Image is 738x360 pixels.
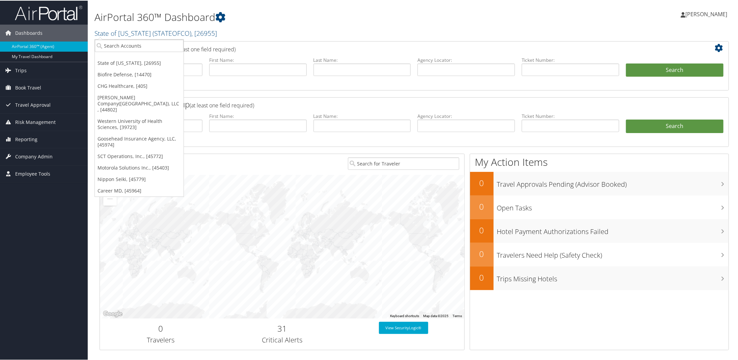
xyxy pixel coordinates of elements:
[95,115,184,132] a: Western University of Health Sciences, [39723]
[209,56,307,63] label: First Name:
[95,80,184,91] a: CHG Healthcare, [405]
[470,171,729,195] a: 0Travel Approvals Pending (Advisor Booked)
[417,112,515,119] label: Agency Locator:
[105,42,671,53] h2: Airtinerary Lookup
[453,313,462,317] a: Terms (opens in new tab)
[470,224,494,235] h2: 0
[497,247,729,259] h3: Travelers Need Help (Safety Check)
[522,56,619,63] label: Ticket Number:
[95,68,184,80] a: Biofire Defense, [14470]
[470,248,494,259] h2: 0
[423,313,449,317] span: Map data ©2025
[105,335,216,344] h3: Travelers
[470,195,729,218] a: 0Open Tasks
[103,191,117,205] button: Zoom out
[95,132,184,150] a: Goosehead Insurance Agency, LLC, [45974]
[15,24,43,41] span: Dashboards
[95,39,184,51] input: Search Accounts
[94,28,217,37] a: State of [US_STATE]
[626,63,723,76] button: Search
[470,242,729,266] a: 0Travelers Need Help (Safety Check)
[15,113,56,130] span: Risk Management
[15,4,82,20] img: airportal-logo.png
[681,3,734,24] a: [PERSON_NAME]
[15,148,53,164] span: Company Admin
[95,161,184,173] a: Motorola Solutions Inc., [45403]
[191,28,217,37] span: , [ 26955 ]
[470,218,729,242] a: 0Hotel Payment Authorizations Failed
[95,173,184,184] a: Nippon Seiki, [45779]
[153,28,191,37] span: ( STATEOFCO )
[95,150,184,161] a: SCT Operations, Inc., [45772]
[105,98,671,109] h2: Savings Tracker Lookup
[95,184,184,196] a: Career MD, [45964]
[685,10,727,17] span: [PERSON_NAME]
[95,91,184,115] a: [PERSON_NAME] Company([GEOGRAPHIC_DATA]), LLC , [44802]
[497,199,729,212] h3: Open Tasks
[105,322,216,334] h2: 0
[95,57,184,68] a: State of [US_STATE], [26955]
[417,56,515,63] label: Agency Locator:
[522,112,619,119] label: Ticket Number:
[497,223,729,236] h3: Hotel Payment Authorizations Failed
[15,61,27,78] span: Trips
[15,96,51,113] span: Travel Approval
[15,130,37,147] span: Reporting
[313,56,411,63] label: Last Name:
[102,309,124,318] img: Google
[470,200,494,212] h2: 0
[171,45,236,52] span: (at least one field required)
[94,9,521,24] h1: AirPortal 360™ Dashboard
[470,154,729,169] h1: My Action Items
[226,335,338,344] h3: Critical Alerts
[348,157,459,169] input: Search for Traveler
[15,165,50,182] span: Employee Tools
[379,321,428,333] a: View SecurityLogic®
[15,79,41,96] span: Book Travel
[470,266,729,289] a: 0Trips Missing Hotels
[626,119,723,132] a: Search
[497,176,729,188] h3: Travel Approvals Pending (Advisor Booked)
[470,177,494,188] h2: 0
[390,313,419,318] button: Keyboard shortcuts
[470,271,494,283] h2: 0
[226,322,338,334] h2: 31
[497,270,729,283] h3: Trips Missing Hotels
[209,112,307,119] label: First Name:
[190,101,254,108] span: (at least one field required)
[102,309,124,318] a: Open this area in Google Maps (opens a new window)
[313,112,411,119] label: Last Name:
